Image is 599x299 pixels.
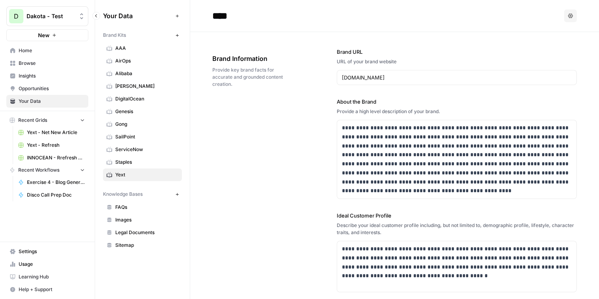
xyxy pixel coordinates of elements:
a: Insights [6,70,88,82]
span: Learning Hub [19,273,85,280]
span: Images [115,216,178,223]
a: Home [6,44,88,57]
label: Brand URL [337,48,577,56]
span: Genesis [115,108,178,115]
a: AirOps [103,55,182,67]
a: [PERSON_NAME] [103,80,182,93]
span: ServiceNow [115,146,178,153]
span: Disco Call Prep Doc [27,191,85,199]
a: Legal Documents [103,226,182,239]
a: Usage [6,258,88,271]
a: Gong [103,118,182,131]
span: Brand Information [212,54,292,63]
span: Dakota - Test [27,12,74,20]
span: Your Data [19,98,85,105]
span: FAQs [115,204,178,211]
span: Yext - Refresh [27,142,85,149]
span: Yext [115,171,178,178]
span: D [14,11,19,21]
span: AAA [115,45,178,52]
span: Opportunities [19,85,85,92]
a: SailPoint [103,131,182,143]
span: Yext - Net New Article [27,129,85,136]
a: Opportunities [6,82,88,95]
span: Exercise 4 - Blog Generator [27,179,85,186]
span: Sitemap [115,242,178,249]
a: Disco Call Prep Doc [15,189,88,201]
a: Sitemap [103,239,182,252]
span: Home [19,47,85,54]
a: Learning Hub [6,271,88,283]
span: Help + Support [19,286,85,293]
a: Exercise 4 - Blog Generator [15,176,88,189]
a: DigitalOcean [103,93,182,105]
a: AAA [103,42,182,55]
label: About the Brand [337,98,577,106]
span: Browse [19,60,85,67]
span: [PERSON_NAME] [115,83,178,90]
span: DigitalOcean [115,95,178,102]
span: New [38,31,50,39]
a: Your Data [6,95,88,108]
span: Settings [19,248,85,255]
span: Recent Workflows [18,167,59,174]
a: Images [103,214,182,226]
span: INNOCEAN - Rrefresh Conent [27,154,85,161]
span: AirOps [115,57,178,64]
a: Yext - Refresh [15,139,88,151]
a: Browse [6,57,88,70]
button: New [6,29,88,41]
div: Describe your ideal customer profile including, but not limited to, demographic profile, lifestyl... [337,222,577,236]
span: SailPoint [115,133,178,140]
span: Alibaba [115,70,178,77]
span: Recent Grids [18,117,47,124]
a: Settings [6,245,88,258]
span: Usage [19,261,85,268]
span: Your Data [103,11,172,21]
input: www.sundaysoccer.com [342,74,572,81]
span: Gong [115,121,178,128]
a: FAQs [103,201,182,214]
span: Brand Kits [103,32,126,39]
a: Yext [103,168,182,181]
span: Provide key brand facts for accurate and grounded content creation. [212,66,292,88]
button: Recent Workflows [6,164,88,176]
button: Recent Grids [6,114,88,126]
button: Workspace: Dakota - Test [6,6,88,26]
a: Genesis [103,105,182,118]
a: Staples [103,156,182,168]
span: Insights [19,72,85,79]
a: INNOCEAN - Rrefresh Conent [15,151,88,164]
div: Provide a high level description of your brand. [337,108,577,115]
button: Help + Support [6,283,88,296]
div: URL of your brand website [337,58,577,65]
a: ServiceNow [103,143,182,156]
span: Staples [115,159,178,166]
label: Ideal Customer Profile [337,212,577,220]
a: Yext - Net New Article [15,126,88,139]
span: Legal Documents [115,229,178,236]
span: Knowledge Bases [103,191,143,198]
a: Alibaba [103,67,182,80]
